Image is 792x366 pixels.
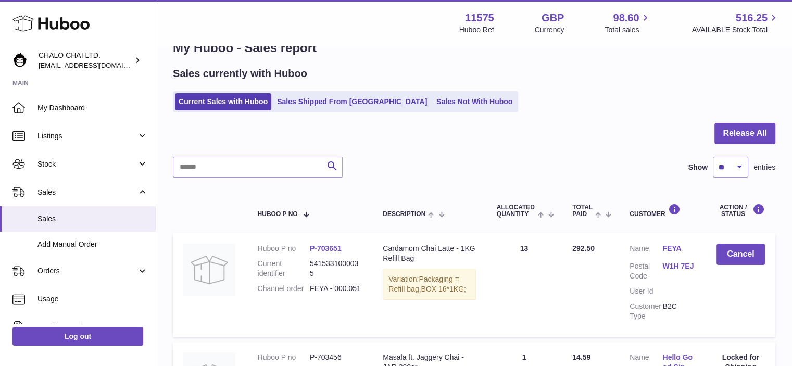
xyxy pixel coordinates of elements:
h2: Sales currently with Huboo [173,67,307,81]
dt: Huboo P no [258,352,310,362]
span: Invoicing and Payments [37,322,137,332]
td: 13 [486,233,562,336]
span: [EMAIL_ADDRESS][DOMAIN_NAME] [39,61,153,69]
div: Huboo Ref [459,25,494,35]
dt: Name [630,244,662,256]
span: ALLOCATED Quantity [497,204,535,218]
span: Description [383,211,425,218]
span: entries [753,162,775,172]
dd: P-703456 [310,352,362,362]
span: Add Manual Order [37,239,148,249]
div: Action / Status [716,204,765,218]
span: 292.50 [572,244,595,253]
img: Chalo@chalocompany.com [12,53,28,68]
span: Total paid [572,204,593,218]
span: Listings [37,131,137,141]
dt: Postal Code [630,261,662,281]
strong: GBP [542,11,564,25]
span: 14.59 [572,353,590,361]
span: My Dashboard [37,103,148,113]
span: Total sales [605,25,651,35]
div: Cardamom Chai Latte - 1KG Refill Bag [383,244,475,263]
span: Huboo P no [258,211,298,218]
button: Cancel [716,244,765,265]
div: Variation: [383,269,475,300]
h1: My Huboo - Sales report [173,40,775,56]
a: Sales Shipped From [GEOGRAPHIC_DATA] [273,93,431,110]
dt: Channel order [258,284,310,294]
div: Currency [535,25,564,35]
a: W1H 7EJ [662,261,695,271]
dd: 5415331000035 [310,259,362,279]
dt: Huboo P no [258,244,310,254]
div: CHALO CHAI LTD. [39,51,132,70]
dd: FEYA - 000.051 [310,284,362,294]
dt: Current identifier [258,259,310,279]
span: Usage [37,294,148,304]
img: no-photo.jpg [183,244,235,296]
strong: 11575 [465,11,494,25]
a: 98.60 Total sales [605,11,651,35]
a: FEYA [662,244,695,254]
div: Customer [630,204,696,218]
dt: Customer Type [630,301,662,321]
span: Orders [37,266,137,276]
a: 516.25 AVAILABLE Stock Total [692,11,780,35]
a: P-703651 [310,244,342,253]
a: Current Sales with Huboo [175,93,271,110]
a: Sales Not With Huboo [433,93,516,110]
a: Log out [12,327,143,346]
button: Release All [714,123,775,144]
dd: B2C [662,301,695,321]
span: Sales [37,187,137,197]
span: AVAILABLE Stock Total [692,25,780,35]
span: Sales [37,214,148,224]
span: Stock [37,159,137,169]
span: Packaging = Refill bag,BOX 16*1KG; [388,275,466,293]
dt: User Id [630,286,662,296]
span: 98.60 [613,11,639,25]
label: Show [688,162,708,172]
span: 516.25 [736,11,768,25]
